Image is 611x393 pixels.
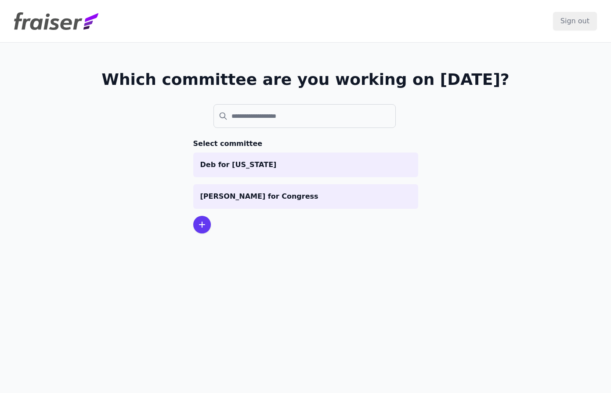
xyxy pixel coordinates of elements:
input: Sign out [553,12,597,30]
a: [PERSON_NAME] for Congress [193,184,418,209]
h1: Which committee are you working on [DATE]? [101,71,510,88]
a: Deb for [US_STATE] [193,153,418,177]
p: Deb for [US_STATE] [200,160,411,170]
p: [PERSON_NAME] for Congress [200,191,411,202]
h3: Select committee [193,138,418,149]
img: Fraiser Logo [14,12,98,30]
